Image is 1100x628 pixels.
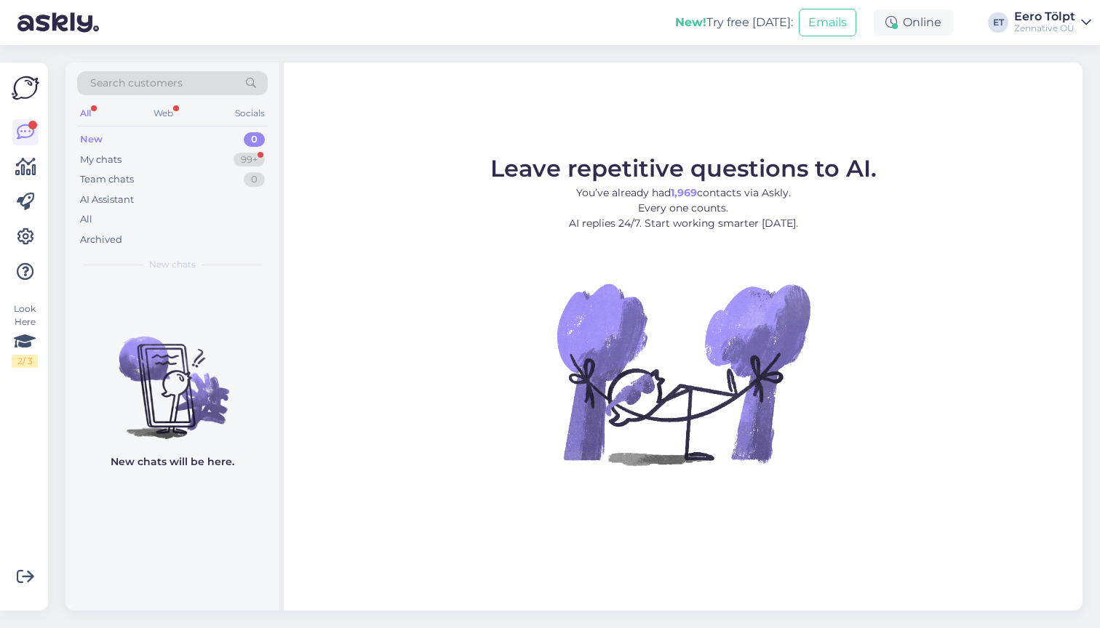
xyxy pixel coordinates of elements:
div: New [80,132,103,147]
p: New chats will be here. [111,454,234,470]
span: Search customers [90,76,183,91]
div: ET [988,12,1008,33]
div: Online [874,9,953,36]
span: Leave repetitive questions to AI. [490,154,877,182]
div: 0 [244,172,265,187]
a: Eero TölptZennative OÜ [1014,11,1091,34]
div: Try free [DATE]: [675,14,793,31]
p: You’ve already had contacts via Askly. Every one counts. AI replies 24/7. Start working smarter [... [490,185,877,231]
div: AI Assistant [80,193,134,207]
div: Look Here [12,302,38,368]
img: Askly Logo [12,74,39,102]
div: All [77,104,94,123]
div: Eero Tölpt [1014,11,1075,23]
button: Emails [799,9,856,36]
div: Zennative OÜ [1014,23,1075,34]
div: Archived [80,233,122,247]
b: New! [675,15,706,29]
div: Socials [232,104,268,123]
div: All [80,212,92,227]
div: 0 [244,132,265,147]
div: My chats [80,153,121,167]
div: 2 / 3 [12,355,38,368]
span: New chats [149,258,196,271]
img: No chats [65,310,279,441]
div: 99+ [234,153,265,167]
img: No Chat active [552,243,814,504]
div: Team chats [80,172,134,187]
div: Web [151,104,176,123]
b: 1,969 [671,186,697,199]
